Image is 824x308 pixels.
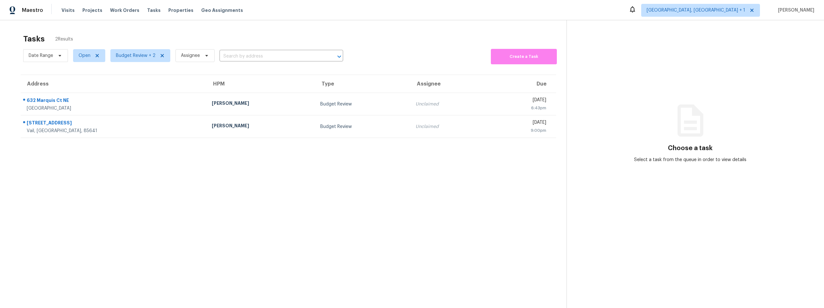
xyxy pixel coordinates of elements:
span: Open [79,52,90,59]
span: Tasks [147,8,161,13]
span: [PERSON_NAME] [775,7,814,14]
div: 632 Marquis Ct NE [27,97,201,105]
span: Budget Review + 2 [116,52,155,59]
div: Select a task from the queue in order to view details [629,157,752,163]
div: [DATE] [492,97,546,105]
th: Assignee [410,75,487,93]
span: Geo Assignments [201,7,243,14]
h3: Choose a task [668,145,713,151]
div: [GEOGRAPHIC_DATA] [27,105,201,112]
span: Visits [61,7,75,14]
th: Due [487,75,556,93]
div: Budget Review [320,101,405,107]
div: [PERSON_NAME] [212,122,310,131]
div: Vail, [GEOGRAPHIC_DATA], 85641 [27,128,201,134]
div: 6:43pm [492,105,546,111]
span: Date Range [29,52,53,59]
div: Unclaimed [416,101,482,107]
div: [DATE] [492,119,546,127]
input: Search by address [220,51,325,61]
h2: Tasks [23,36,45,42]
div: [PERSON_NAME] [212,100,310,108]
th: Type [315,75,410,93]
button: Open [335,52,344,61]
span: Maestro [22,7,43,14]
span: Assignee [181,52,200,59]
th: HPM [207,75,315,93]
span: Create a Task [494,53,554,60]
span: Projects [82,7,102,14]
div: [STREET_ADDRESS] [27,120,201,128]
div: Unclaimed [416,123,482,130]
button: Create a Task [491,49,557,64]
span: Work Orders [110,7,139,14]
div: 9:00pm [492,127,546,134]
span: 2 Results [55,36,73,42]
th: Address [21,75,207,93]
div: Budget Review [320,123,405,130]
span: Properties [168,7,193,14]
span: [GEOGRAPHIC_DATA], [GEOGRAPHIC_DATA] + 1 [647,7,745,14]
